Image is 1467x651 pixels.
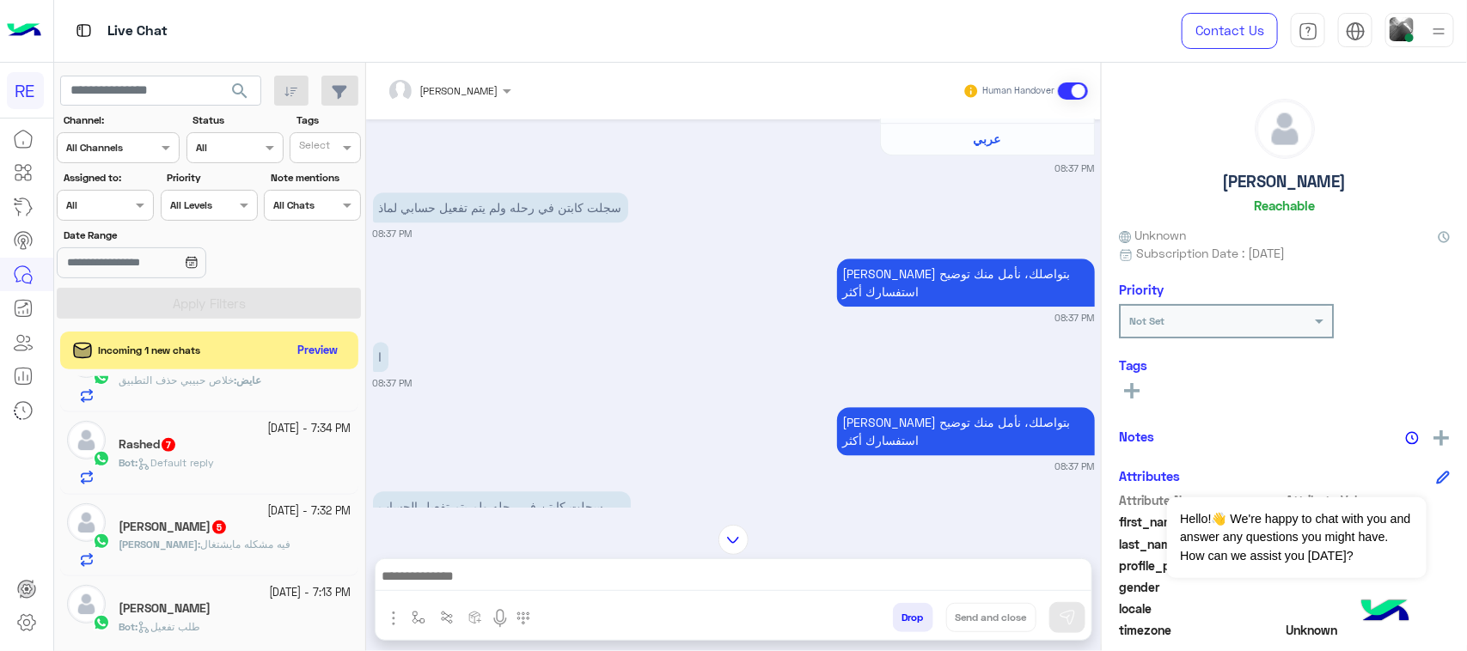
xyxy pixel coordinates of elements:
h6: Attributes [1119,468,1180,484]
span: Default reply [138,456,214,469]
img: WhatsApp [93,532,110,550]
img: send attachment [383,608,404,629]
span: Subscription Date : [DATE] [1136,244,1285,262]
img: WhatsApp [93,368,110,386]
h5: ابوالبراء [119,520,228,534]
div: RE [7,72,44,109]
p: 27/9/2025, 8:38 PM [373,491,631,539]
h5: Rashed [119,437,177,452]
button: Drop [893,603,933,632]
span: profile_pic [1119,557,1283,575]
h6: Notes [1119,429,1154,444]
small: [DATE] - 7:32 PM [268,503,351,520]
small: 08:37 PM [373,227,413,240]
img: Trigger scenario [440,611,454,624]
small: 08:37 PM [1055,161,1095,175]
span: خلاص حبيبي حذف التطبيق [119,374,234,386]
span: طلب تفعيل [138,620,200,633]
img: userImage [1390,17,1414,41]
b: : [119,538,200,551]
span: timezone [1119,621,1283,639]
label: Tags [296,113,359,128]
span: Attribute Name [1119,491,1283,509]
small: [DATE] - 7:34 PM [268,421,351,437]
span: null [1287,578,1451,596]
img: send voice note [490,608,510,629]
span: locale [1119,599,1283,618]
span: Bot [119,456,135,469]
span: Unknown [1119,226,1186,244]
button: create order [461,603,490,631]
span: 5 [212,520,226,534]
small: 08:37 PM [1055,311,1095,325]
button: select flow [405,603,433,631]
label: Assigned to: [64,170,152,186]
small: Human Handover [982,84,1054,98]
img: defaultAdmin.png [67,585,106,624]
span: Unknown [1287,621,1451,639]
small: [DATE] - 7:13 PM [270,585,351,601]
h5: [PERSON_NAME] [1223,172,1347,192]
small: 08:37 PM [1055,459,1095,473]
p: 27/9/2025, 8:37 PM [373,342,388,372]
span: Bot [119,620,135,633]
span: Incoming 1 new chats [99,343,201,358]
label: Note mentions [271,170,359,186]
img: WhatsApp [93,614,110,631]
p: Live Chat [107,20,168,43]
img: tab [1299,21,1318,41]
p: 27/9/2025, 8:37 PM [837,407,1095,455]
img: create order [468,611,482,624]
img: add [1433,430,1449,446]
h6: Tags [1119,357,1450,373]
img: select flow [412,611,425,624]
span: عربي [974,131,1001,146]
button: Apply Filters [57,288,361,319]
img: send message [1059,609,1076,626]
button: search [219,76,261,113]
span: null [1287,599,1451,618]
span: Hello!👋 We're happy to chat with you and answer any questions you might have. How can we assist y... [1167,497,1426,578]
button: Send and close [946,603,1036,632]
span: عايض [236,374,261,386]
h6: Reachable [1254,198,1315,213]
img: profile [1428,21,1450,42]
img: WhatsApp [93,450,110,467]
b: : [234,374,261,386]
span: 7 [162,438,175,452]
img: defaultAdmin.png [1256,100,1314,158]
span: [PERSON_NAME] [119,538,198,551]
b: : [119,456,138,469]
img: make a call [517,611,530,625]
img: defaultAdmin.png [67,421,106,459]
span: [PERSON_NAME] [420,84,498,97]
button: Preview [290,338,345,363]
img: Logo [7,13,41,49]
b: : [119,620,138,633]
label: Date Range [64,228,256,243]
img: scroll [718,525,749,555]
span: search [229,81,250,101]
a: Contact Us [1182,13,1278,49]
h6: Priority [1119,282,1164,297]
span: first_name [1119,513,1283,531]
span: gender [1119,578,1283,596]
span: فيه مشكله مايشتغال [200,538,290,551]
img: tab [1346,21,1366,41]
p: 27/9/2025, 8:37 PM [837,259,1095,307]
img: defaultAdmin.png [67,503,106,542]
label: Status [193,113,281,128]
p: 27/9/2025, 8:37 PM [373,192,628,222]
label: Channel: [64,113,178,128]
img: notes [1405,431,1419,445]
b: Not Set [1129,314,1164,327]
button: Trigger scenario [433,603,461,631]
span: last_name [1119,535,1283,553]
a: tab [1291,13,1325,49]
img: tab [73,20,95,41]
label: Priority [167,170,255,186]
div: Select [296,137,330,157]
img: hulul-logo.png [1355,582,1415,642]
h5: أبو سيدرا الأحمدي [119,601,211,616]
small: 08:37 PM [373,376,413,390]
